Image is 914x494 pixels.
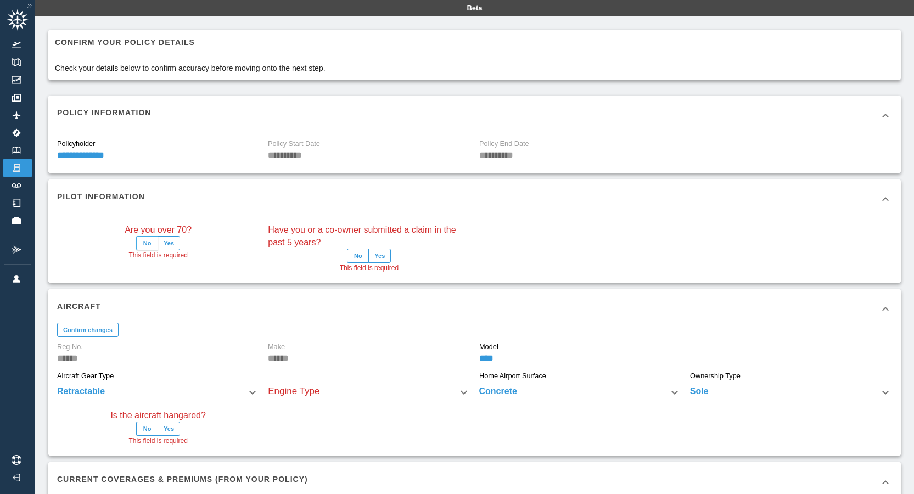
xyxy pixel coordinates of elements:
label: Home Airport Surface [479,371,546,381]
div: Pilot Information [48,179,901,219]
span: This field is required [128,250,187,261]
h6: Confirm your policy details [55,36,326,48]
label: Is the aircraft hangared? [110,409,205,422]
label: Ownership Type [690,371,741,381]
h6: Aircraft [57,300,101,312]
button: No [136,422,158,436]
h6: Policy Information [57,106,151,119]
p: Check your details below to confirm accuracy before moving onto the next step. [55,63,326,74]
button: No [136,236,158,250]
div: Aircraft [48,289,901,329]
h6: Current Coverages & Premiums (from your policy) [57,473,308,485]
button: Yes [158,422,180,436]
div: Policy Information [48,96,901,135]
label: Policy Start Date [268,139,320,149]
label: Reg No. [57,343,83,352]
button: Yes [158,236,180,250]
label: Model [479,343,498,352]
div: Sole [690,385,892,400]
label: Policyholder [57,139,95,149]
button: Confirm changes [57,323,119,337]
label: Aircraft Gear Type [57,371,114,381]
h6: Pilot Information [57,190,145,203]
span: This field is required [340,263,399,274]
button: No [347,249,369,263]
span: This field is required [128,436,187,447]
div: Concrete [479,385,681,400]
label: Policy End Date [479,139,529,149]
label: Make [268,343,285,352]
label: Have you or a co-owner submitted a claim in the past 5 years? [268,223,470,249]
button: Yes [368,249,391,263]
label: Are you over 70? [125,223,192,236]
div: Retractable [57,385,259,400]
